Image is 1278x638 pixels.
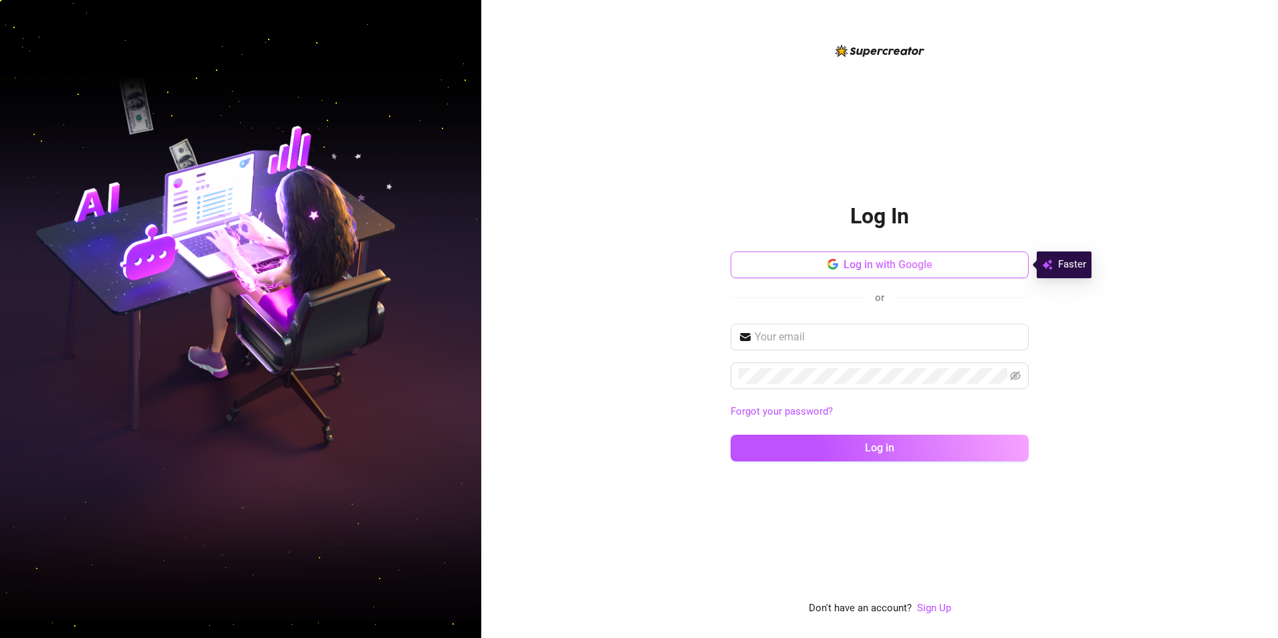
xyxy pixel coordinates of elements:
[731,435,1029,461] button: Log in
[836,45,924,57] img: logo-BBDzfeDw.svg
[809,601,912,617] span: Don't have an account?
[1010,370,1021,381] span: eye-invisible
[731,405,833,417] a: Forgot your password?
[844,258,932,271] span: Log in with Google
[1042,257,1053,273] img: svg%3e
[917,601,951,617] a: Sign Up
[731,251,1029,278] button: Log in with Google
[755,329,1021,345] input: Your email
[875,292,884,304] span: or
[850,203,909,230] h2: Log In
[917,602,951,614] a: Sign Up
[731,404,1029,420] a: Forgot your password?
[865,441,894,454] span: Log in
[1058,257,1086,273] span: Faster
